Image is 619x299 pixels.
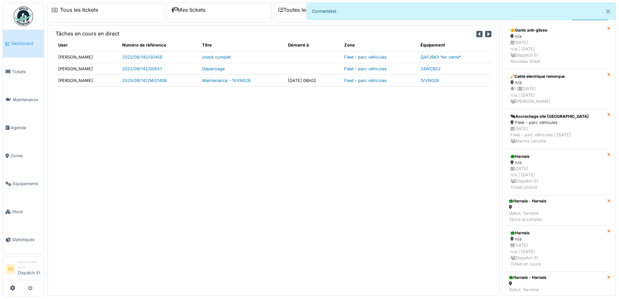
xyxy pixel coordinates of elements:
[56,63,120,75] td: [PERSON_NAME]
[13,97,41,103] span: Maintenance
[510,79,603,86] div: n/a
[510,119,603,126] div: Fleet - parc véhicules
[420,78,439,83] a: 1VVN028
[120,39,200,51] th: Numéro de référence
[11,125,41,131] span: Agenda
[509,287,547,299] div: Statut: Terminé Tâche assignée
[509,210,547,223] div: Statut: Terminé Tâche accomplie
[202,55,231,60] a: check complet
[506,69,607,109] a: Cable electrique remorque n/a 1 |[DATE]n/a | [DATE] [PERSON_NAME]
[510,159,603,166] div: n/a
[3,86,44,114] a: Maintenance
[510,154,603,159] div: Harnais
[56,31,119,37] h6: Tâches en cours en direct
[10,153,41,159] span: Zones
[506,109,607,149] a: Accrochage site [GEOGRAPHIC_DATA] Fleet - parc véhicules [DATE]Fleet - parc véhicules | [DATE] Ma...
[18,260,41,279] li: Dispatch Et
[12,209,41,215] span: Stock
[200,39,285,51] th: Titre
[202,66,225,71] a: Dépannage
[601,3,615,20] button: Close
[3,170,44,198] a: Équipements
[3,114,44,142] a: Agenda
[344,78,387,83] a: Fleet - parc véhicules
[278,7,327,13] a: Toutes les tâches
[3,198,44,226] a: Stock
[60,7,98,13] a: Tous les tickets
[122,78,167,83] a: 2025/09/142/M/01406
[6,264,15,274] li: DE
[510,86,603,104] div: 1 | [DATE] n/a | [DATE] [PERSON_NAME]
[3,58,44,86] a: Tickets
[510,33,603,39] div: n/a
[510,126,603,144] div: [DATE] Fleet - parc véhicules | [DATE] Marine Lenoble
[420,55,461,60] a: QAFJ983 *en vente*
[56,51,120,63] td: [PERSON_NAME]
[285,75,342,86] td: [DATE] 06h02
[510,27,603,33] div: Gants anti-glisse
[420,66,441,71] a: 2AWC852
[3,30,44,58] a: Dashboard
[509,198,547,204] div: Harnais - Harnais
[13,181,41,187] span: Équipements
[506,23,607,69] a: Gants anti-glisse n/a [DATE]n/a | [DATE] Dispatch EtNouveau ticket
[510,236,603,242] div: n/a
[11,40,41,47] span: Dashboard
[509,275,547,280] div: Harnais - Harnais
[6,260,41,280] a: DE Gestionnaire localDispatch Et
[3,226,44,254] a: Statistiques
[58,43,68,48] span: translation missing: fr.shared.user
[306,3,616,20] div: Connecté(e).
[418,39,491,51] th: Équipement
[56,75,120,86] td: [PERSON_NAME]
[506,225,607,272] a: Harnais n/a [DATE]n/a | [DATE] Dispatch EtTicket en cours
[510,114,603,119] div: Accrochage site [GEOGRAPHIC_DATA]
[510,242,603,267] div: [DATE] n/a | [DATE] Dispatch Et Ticket en cours
[14,7,33,26] img: Badge_color-CXgf-gQk.svg
[506,195,607,226] a: Harnais - Harnais Statut: TerminéTâche accomplie
[3,142,44,170] a: Zones
[510,74,603,79] div: Cable electrique remorque
[12,69,41,75] span: Tickets
[12,237,41,243] span: Statistiques
[285,39,342,51] th: Démarré à
[18,260,41,270] div: Gestionnaire local
[171,7,206,13] a: Mes tickets
[344,66,387,71] a: Fleet - parc véhicules
[510,166,603,191] div: [DATE] n/a | [DATE] Dispatch Et Ticket clotûré
[506,149,607,195] a: Harnais n/a [DATE]n/a | [DATE] Dispatch EtTicket clotûré
[122,66,162,71] a: 2022/09/142/00557
[202,78,251,83] a: Maintenance - 1VVN028
[342,39,418,51] th: Zone
[344,55,387,60] a: Fleet - parc véhicules
[122,55,162,60] a: 2022/08/142/00456
[510,39,603,64] div: [DATE] n/a | [DATE] Dispatch Et Nouveau ticket
[510,230,603,236] div: Harnais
